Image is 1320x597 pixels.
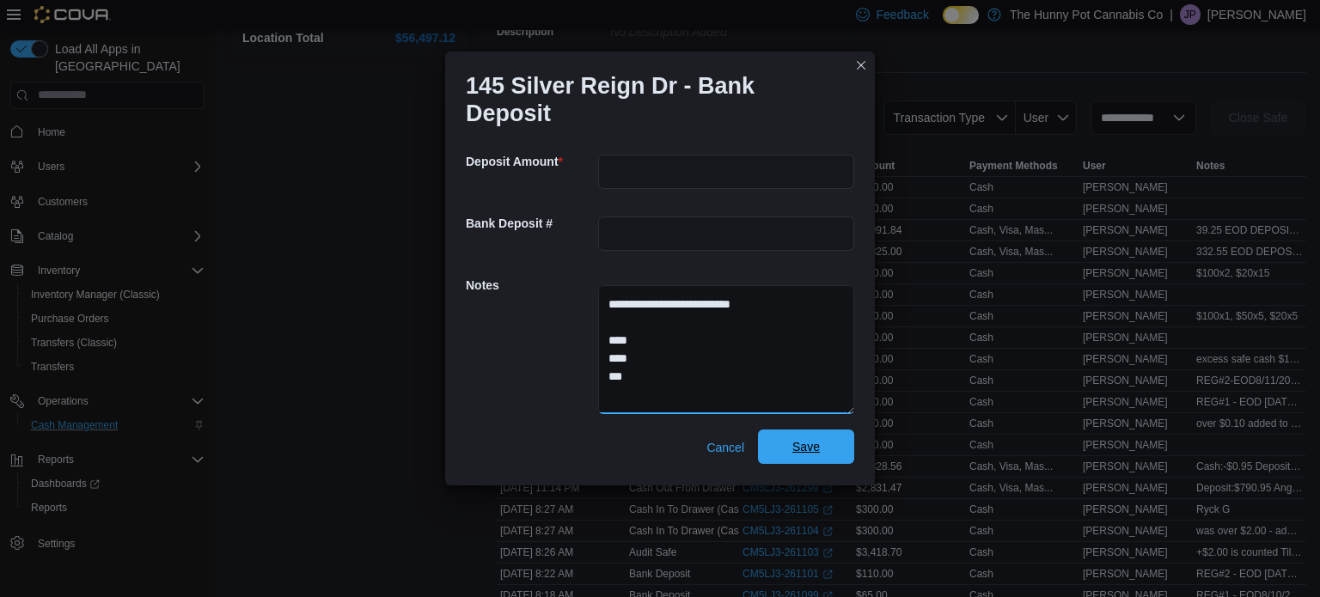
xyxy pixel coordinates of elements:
h5: Deposit Amount [466,144,595,179]
span: Cancel [706,439,744,456]
button: Closes this modal window [851,55,871,76]
button: Cancel [700,430,751,465]
h1: 145 Silver Reign Dr - Bank Deposit [466,72,840,127]
button: Save [758,429,854,464]
span: Save [792,438,820,455]
h5: Notes [466,268,595,302]
h5: Bank Deposit # [466,206,595,241]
